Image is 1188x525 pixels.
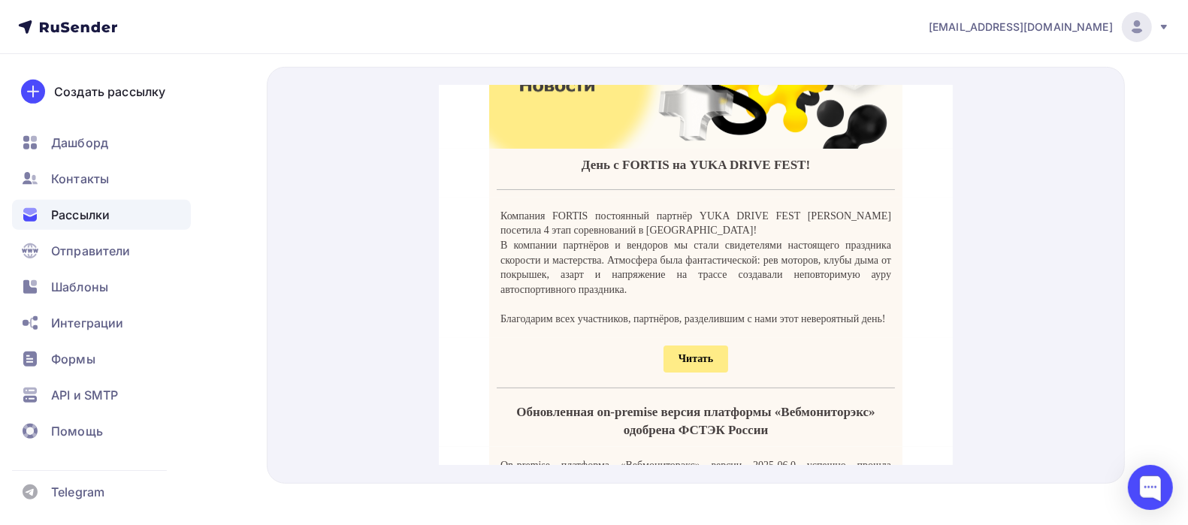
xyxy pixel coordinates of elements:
[62,152,452,211] p: В компании партнёров и вендоров мы стали свидетелями настоящего праздника скорости и мастерства. ...
[62,226,452,241] p: Благодарим всех участников, партнёров, разделившим с нами этот невероятный день!
[58,302,456,303] table: divider
[12,164,191,194] a: Контакты
[62,123,452,152] p: Компания FORTIS постоянный партнёр YUKA DRIVE FEST [PERSON_NAME] посетила 4 этап соревнований в [...
[54,83,165,101] div: Создать рассылку
[51,483,104,501] span: Telegram
[51,350,95,368] span: Формы
[12,272,191,302] a: Шаблоны
[12,236,191,266] a: Отправители
[51,422,103,440] span: Помощь
[225,260,289,288] a: Читать
[929,12,1170,42] a: [EMAIL_ADDRESS][DOMAIN_NAME]
[51,206,110,224] span: Рассылки
[62,373,452,402] p: On-premise платформа «Вебмониторэкс» версии 2025-06.0 успешно прошла испытания в системе сертифик...
[51,170,109,188] span: Контакты
[12,128,191,158] a: Дашборд
[12,344,191,374] a: Формы
[240,267,274,279] span: Читать
[51,242,131,260] span: Отправители
[12,200,191,230] a: Рассылки
[51,278,108,296] span: Шаблоны
[143,72,371,86] strong: День с FORTIS на YUKA DRIVE FEST!
[929,20,1113,35] span: [EMAIL_ADDRESS][DOMAIN_NAME]
[58,318,456,354] h4: Обновленная on-premise версия платформы «Вебмониторэкс» одобрена ФСТЭК России
[51,134,108,152] span: Дашборд
[51,386,118,404] span: API и SMTP
[51,314,123,332] span: Интеграции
